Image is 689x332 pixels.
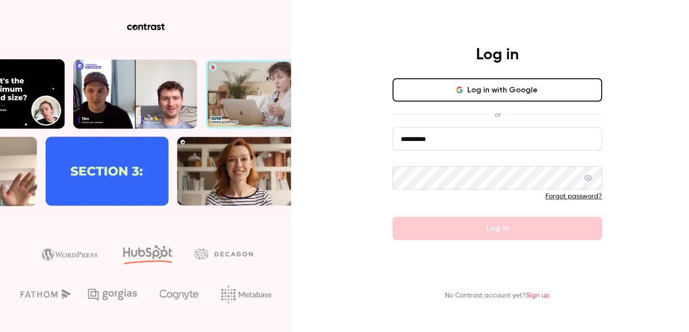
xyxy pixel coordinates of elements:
[393,78,602,102] button: Log in with Google
[476,45,519,65] h4: Log in
[490,109,506,120] span: or
[195,248,253,259] img: decagon
[526,292,550,299] a: Sign up
[545,193,602,200] a: Forgot password?
[445,291,550,301] p: No Contrast account yet?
